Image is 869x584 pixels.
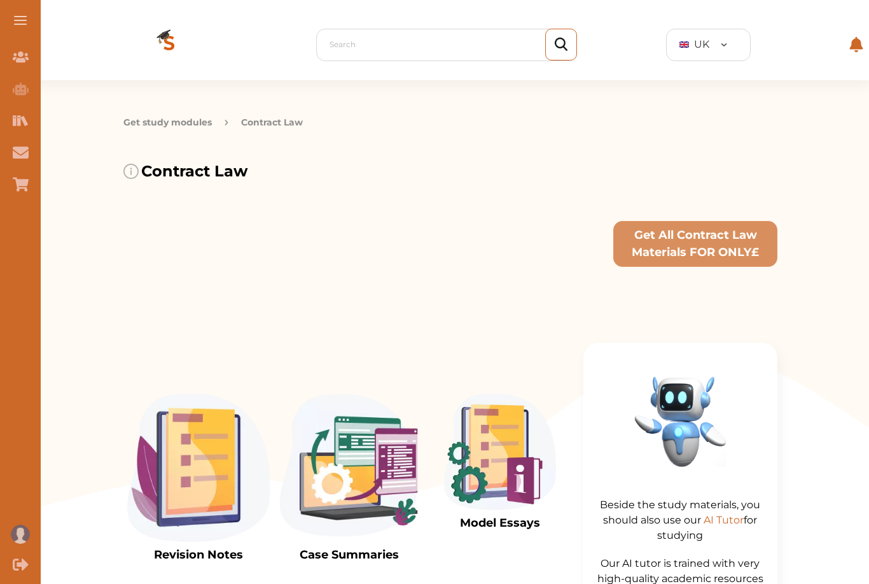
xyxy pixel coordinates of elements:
p: Model Essays [444,515,556,532]
img: Logo [126,9,212,80]
img: arrow [225,116,228,129]
button: Get study modules [123,116,212,129]
img: arrow-down [721,43,727,46]
img: info-img [123,164,139,179]
p: Revision Notes [127,546,270,564]
p: Case Summaries [278,546,421,564]
img: User profile [11,525,30,544]
span: UK [694,37,709,52]
span: AI Tutor [704,514,744,526]
button: [object Object] [613,221,777,267]
p: Contract Law [241,116,303,129]
img: search_icon [555,38,567,51]
p: Contract Law [141,160,247,183]
img: GB Flag [679,41,689,48]
p: Beside the study materials, you should also use our for studying [596,497,765,543]
p: Get All Contract Law Materials FOR ONLY £ [619,227,772,261]
img: aibot2.cd1b654a.png [634,375,726,467]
